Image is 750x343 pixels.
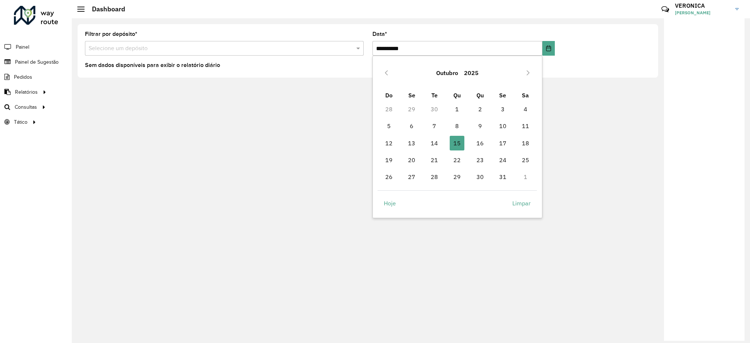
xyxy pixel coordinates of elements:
[433,64,461,82] button: Choose Month
[378,118,400,134] td: 5
[85,5,125,13] h2: Dashboard
[469,152,491,168] td: 23
[382,153,396,167] span: 19
[450,153,464,167] span: 22
[495,136,510,150] span: 17
[423,101,446,118] td: 30
[404,169,419,184] span: 27
[499,92,506,99] span: Se
[446,152,468,168] td: 22
[378,101,400,118] td: 28
[427,119,442,133] span: 7
[408,92,415,99] span: Se
[404,119,419,133] span: 6
[400,101,423,118] td: 29
[542,41,555,56] button: Choose Date
[518,136,533,150] span: 18
[427,136,442,150] span: 14
[400,152,423,168] td: 20
[514,134,537,151] td: 18
[495,169,510,184] span: 31
[495,102,510,116] span: 3
[473,136,487,150] span: 16
[512,199,531,208] span: Limpar
[469,118,491,134] td: 9
[384,199,396,208] span: Hoje
[372,30,387,38] label: Data
[522,67,534,79] button: Next Month
[518,153,533,167] span: 25
[378,196,402,210] button: Hoje
[518,102,533,116] span: 4
[378,152,400,168] td: 19
[491,152,514,168] td: 24
[469,168,491,185] td: 30
[85,30,137,38] label: Filtrar por depósito
[491,168,514,185] td: 31
[473,153,487,167] span: 23
[495,119,510,133] span: 10
[15,58,59,66] span: Painel de Sugestão
[476,92,484,99] span: Qu
[469,101,491,118] td: 2
[385,92,393,99] span: Do
[427,153,442,167] span: 21
[85,61,220,70] label: Sem dados disponíveis para exibir o relatório diário
[473,102,487,116] span: 2
[450,169,464,184] span: 29
[522,92,529,99] span: Sa
[514,118,537,134] td: 11
[446,118,468,134] td: 8
[15,88,38,96] span: Relatórios
[473,169,487,184] span: 30
[423,168,446,185] td: 28
[518,119,533,133] span: 11
[657,1,673,17] a: Contato Rápido
[469,134,491,151] td: 16
[473,119,487,133] span: 9
[446,168,468,185] td: 29
[450,136,464,150] span: 15
[16,43,29,51] span: Painel
[400,134,423,151] td: 13
[382,136,396,150] span: 12
[382,119,396,133] span: 5
[14,73,32,81] span: Pedidos
[427,169,442,184] span: 28
[450,119,464,133] span: 8
[404,153,419,167] span: 20
[461,64,482,82] button: Choose Year
[14,118,27,126] span: Tático
[491,118,514,134] td: 10
[378,134,400,151] td: 12
[446,101,468,118] td: 1
[514,168,537,185] td: 1
[446,134,468,151] td: 15
[453,92,461,99] span: Qu
[675,10,730,16] span: [PERSON_NAME]
[15,103,37,111] span: Consultas
[491,134,514,151] td: 17
[450,102,464,116] span: 1
[495,153,510,167] span: 24
[514,152,537,168] td: 25
[380,67,392,79] button: Previous Month
[404,136,419,150] span: 13
[400,168,423,185] td: 27
[372,56,542,218] div: Choose Date
[675,2,730,9] h3: VERONICA
[378,168,400,185] td: 26
[382,169,396,184] span: 26
[423,152,446,168] td: 21
[491,101,514,118] td: 3
[514,101,537,118] td: 4
[506,196,537,210] button: Limpar
[423,134,446,151] td: 14
[400,118,423,134] td: 6
[423,118,446,134] td: 7
[431,92,438,99] span: Te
